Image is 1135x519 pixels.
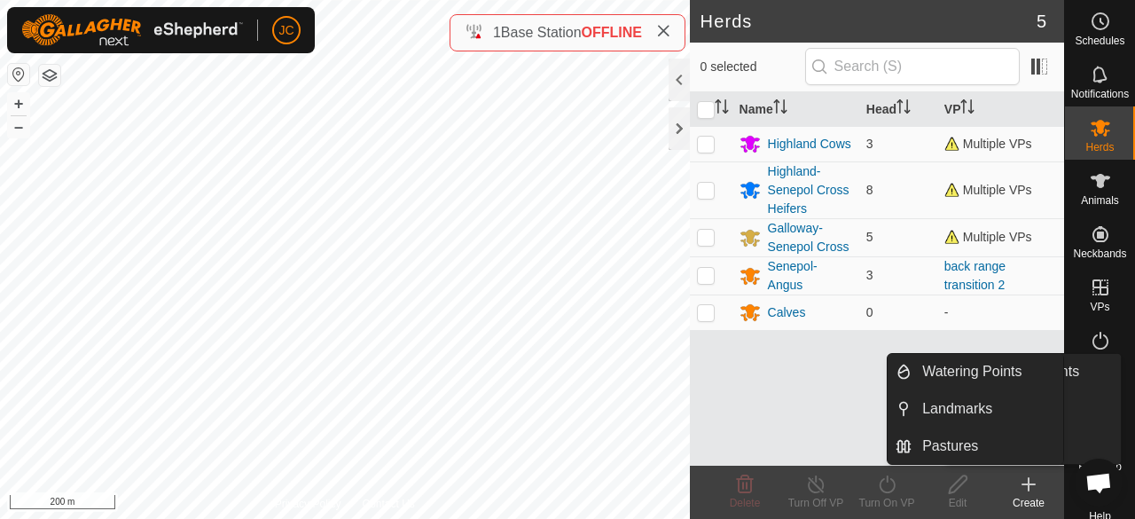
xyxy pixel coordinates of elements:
li: Landmarks [888,391,1063,427]
span: Neckbands [1073,248,1126,259]
th: Name [732,92,859,127]
span: Herds [1085,142,1114,153]
span: Multiple VPs [944,230,1032,244]
p-sorticon: Activate to sort [896,102,911,116]
span: Pastures [922,436,978,457]
span: 1 [493,25,501,40]
button: Map Layers [39,65,60,86]
span: Schedules [1075,35,1124,46]
span: 8 [866,183,873,197]
button: – [8,116,29,138]
span: 3 [866,137,873,151]
p-sorticon: Activate to sort [773,102,787,116]
div: Senepol-Angus [768,257,852,295]
th: Head [859,92,937,127]
span: OFFLINE [582,25,642,40]
span: 5 [1037,8,1046,35]
span: VPs [1090,302,1109,312]
span: Watering Points [922,361,1021,382]
span: Notifications [1071,89,1129,99]
a: Pastures [912,429,1063,464]
div: Galloway-Senepol Cross [768,219,852,256]
span: 0 [866,305,873,319]
div: Turn Off VP [780,495,851,511]
div: Highland Cows [768,135,851,153]
div: Calves [768,303,806,322]
h2: Herds [701,11,1037,32]
img: Gallagher Logo [21,14,243,46]
button: Reset Map [8,64,29,85]
div: Turn On VP [851,495,922,511]
div: Edit [922,495,993,511]
span: Multiple VPs [944,137,1032,151]
p-sorticon: Activate to sort [960,102,975,116]
p-sorticon: Activate to sort [715,102,729,116]
a: back range transition 2 [944,259,1006,292]
span: Animals [1081,195,1119,206]
span: Delete [730,497,761,509]
div: Highland-Senepol Cross Heifers [768,162,852,218]
a: Watering Points [912,354,1063,389]
span: Base Station [501,25,582,40]
button: + [8,93,29,114]
span: JC [278,21,294,40]
div: Create [993,495,1064,511]
span: Multiple VPs [944,183,1032,197]
li: Pastures [888,429,1063,464]
li: Watering Points [888,354,1063,389]
input: Search (S) [805,48,1020,85]
a: Privacy Policy [275,496,341,512]
span: Heatmap [1078,461,1122,472]
a: Contact Us [362,496,414,512]
span: Landmarks [922,398,992,420]
a: Landmarks [912,391,1063,427]
span: 5 [866,230,873,244]
span: 3 [866,268,873,282]
td: - [937,295,1064,330]
span: 0 selected [701,58,805,76]
th: VP [937,92,1064,127]
div: Open chat [1075,459,1123,507]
